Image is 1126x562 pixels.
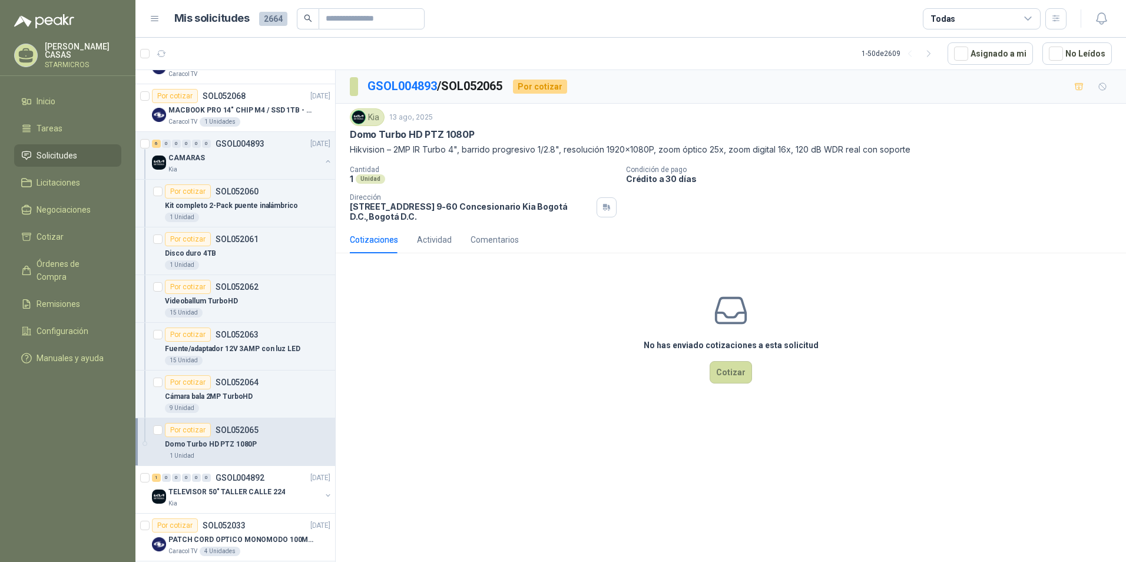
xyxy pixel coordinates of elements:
[350,201,592,222] p: [STREET_ADDRESS] 9-60 Concesionario Kia Bogotá D.C. , Bogotá D.C.
[165,280,211,294] div: Por cotizar
[165,248,216,259] p: Disco duro 4TB
[304,14,312,22] span: search
[14,226,121,248] a: Cotizar
[168,499,177,508] p: Kia
[37,325,88,338] span: Configuración
[626,166,1121,174] p: Condición de pago
[14,90,121,113] a: Inicio
[45,42,121,59] p: [PERSON_NAME] CASAS
[626,174,1121,184] p: Crédito a 30 días
[14,253,121,288] a: Órdenes de Compra
[310,138,330,150] p: [DATE]
[168,70,197,79] p: Caracol TV
[216,187,259,196] p: SOL052060
[165,375,211,389] div: Por cotizar
[14,171,121,194] a: Licitaciones
[14,320,121,342] a: Configuración
[216,140,264,148] p: GSOL004893
[152,537,166,551] img: Company Logo
[710,361,752,384] button: Cotizar
[216,330,259,339] p: SOL052063
[37,203,91,216] span: Negociaciones
[14,117,121,140] a: Tareas
[152,490,166,504] img: Company Logo
[14,14,74,28] img: Logo peakr
[165,184,211,199] div: Por cotizar
[192,474,201,482] div: 0
[14,347,121,369] a: Manuales y ayuda
[203,92,246,100] p: SOL052068
[135,418,335,466] a: Por cotizarSOL052065Domo Turbo HD PTZ 1080P1 Unidad
[165,213,199,222] div: 1 Unidad
[203,521,246,530] p: SOL052033
[165,451,199,461] div: 1 Unidad
[202,140,211,148] div: 0
[165,308,203,318] div: 15 Unidad
[356,174,385,184] div: Unidad
[350,143,1112,156] p: Hikvision – 2MP IR Turbo 4", barrido progresivo 1/2.8", resolución 1920x1080P, zoom óptico 25x, z...
[182,140,191,148] div: 0
[135,275,335,323] a: Por cotizarSOL052062Videoballum TurboHD15 Unidad
[310,91,330,102] p: [DATE]
[165,391,253,402] p: Cámara bala 2MP TurboHD
[172,140,181,148] div: 0
[216,426,259,434] p: SOL052065
[350,193,592,201] p: Dirección
[930,12,955,25] div: Todas
[310,472,330,484] p: [DATE]
[172,474,181,482] div: 0
[367,79,437,93] a: GSOL004893
[165,343,300,355] p: Fuente/adaptador 12V 3AMP con luz LED
[367,77,504,95] p: / SOL052065
[37,176,80,189] span: Licitaciones
[165,328,211,342] div: Por cotizar
[471,233,519,246] div: Comentarios
[862,44,938,63] div: 1 - 50 de 2609
[45,61,121,68] p: STARMICROS
[152,137,333,174] a: 6 0 0 0 0 0 GSOL004893[DATE] Company LogoCAMARASKia
[37,122,62,135] span: Tareas
[350,128,475,141] p: Domo Turbo HD PTZ 1080P
[135,84,335,132] a: Por cotizarSOL052068[DATE] Company LogoMACBOOK PRO 14" CHIP M4 / SSD 1TB - 24 GB RAMCaracol TV1 U...
[948,42,1033,65] button: Asignado a mi
[37,297,80,310] span: Remisiones
[152,471,333,508] a: 1 0 0 0 0 0 GSOL004892[DATE] Company LogoTELEVISOR 50" TALLER CALLE 224Kia
[259,12,287,26] span: 2664
[168,153,205,164] p: CAMARAS
[168,165,177,174] p: Kia
[202,474,211,482] div: 0
[162,474,171,482] div: 0
[216,474,264,482] p: GSOL004892
[165,232,211,246] div: Por cotizar
[182,474,191,482] div: 0
[135,323,335,371] a: Por cotizarSOL052063Fuente/adaptador 12V 3AMP con luz LED15 Unidad
[165,200,297,211] p: Kit completo 2-Pack puente inalámbrico
[168,487,285,498] p: TELEVISOR 50" TALLER CALLE 224
[350,233,398,246] div: Cotizaciones
[350,108,385,126] div: Kia
[152,89,198,103] div: Por cotizar
[216,283,259,291] p: SOL052062
[135,180,335,227] a: Por cotizarSOL052060Kit completo 2-Pack puente inalámbrico1 Unidad
[135,371,335,418] a: Por cotizarSOL052064Cámara bala 2MP TurboHD9 Unidad
[352,111,365,124] img: Company Logo
[165,296,238,307] p: Videoballum TurboHD
[165,423,211,437] div: Por cotizar
[152,108,166,122] img: Company Logo
[350,174,353,184] p: 1
[168,105,315,116] p: MACBOOK PRO 14" CHIP M4 / SSD 1TB - 24 GB RAM
[14,199,121,221] a: Negociaciones
[14,144,121,167] a: Solicitudes
[216,235,259,243] p: SOL052061
[165,404,199,413] div: 9 Unidad
[37,230,64,243] span: Cotizar
[168,547,197,556] p: Caracol TV
[165,260,199,270] div: 1 Unidad
[162,140,171,148] div: 0
[310,520,330,531] p: [DATE]
[200,547,240,556] div: 4 Unidades
[37,149,77,162] span: Solicitudes
[37,257,110,283] span: Órdenes de Compra
[389,112,433,123] p: 13 ago, 2025
[37,95,55,108] span: Inicio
